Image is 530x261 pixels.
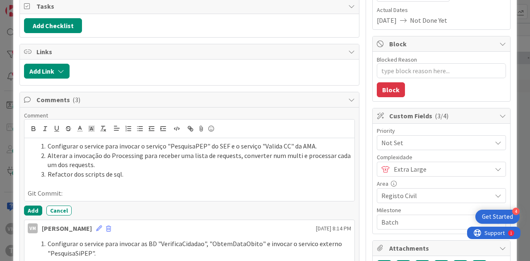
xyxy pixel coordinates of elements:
p: Git Commit: [28,189,351,198]
li: Alterar a invocação do Processing para receber uma lista de requests, converter num multi e proce... [38,151,351,170]
div: VM [28,223,38,233]
li: Configurar o service para invocar o serviço "PesquisaPEP" do SEF e o serviço "Valida CC" da AMA. [38,141,351,151]
div: 1 [43,3,45,10]
span: [DATE] 8:14 PM [316,224,351,233]
button: Add Checklist [24,18,82,33]
span: Comment [24,112,48,119]
div: Milestone [377,207,506,213]
button: Add [24,206,42,216]
span: Batch [381,216,487,228]
div: Open Get Started checklist, remaining modules: 4 [475,210,520,224]
span: Not Set [381,137,487,148]
span: Custom Fields [389,111,495,121]
span: Links [36,47,344,57]
button: Add Link [24,64,70,79]
div: Area [377,181,506,187]
span: Support [17,1,38,11]
span: ( 3/4 ) [435,112,448,120]
li: Configurar o service para invocar as BD "VerificaCidadao", "ObtemDataObito" e invocar o servico e... [38,239,351,258]
button: Block [377,82,405,97]
li: Refactor dos scripts de sql. [38,170,351,179]
span: Extra Large [394,163,487,175]
span: Comments [36,95,344,105]
button: Cancel [46,206,72,216]
span: Actual Dates [377,6,506,14]
label: Blocked Reason [377,56,417,63]
span: [DATE] [377,15,397,25]
div: Complexidade [377,154,506,160]
span: Tasks [36,1,344,11]
span: Block [389,39,495,49]
span: Not Done Yet [410,15,447,25]
div: Get Started [482,213,513,221]
div: 4 [512,208,520,215]
span: ( 3 ) [72,96,80,104]
span: Registo Civil [381,190,487,201]
span: Attachments [389,243,495,253]
div: [PERSON_NAME] [42,223,92,233]
div: Priority [377,128,506,134]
